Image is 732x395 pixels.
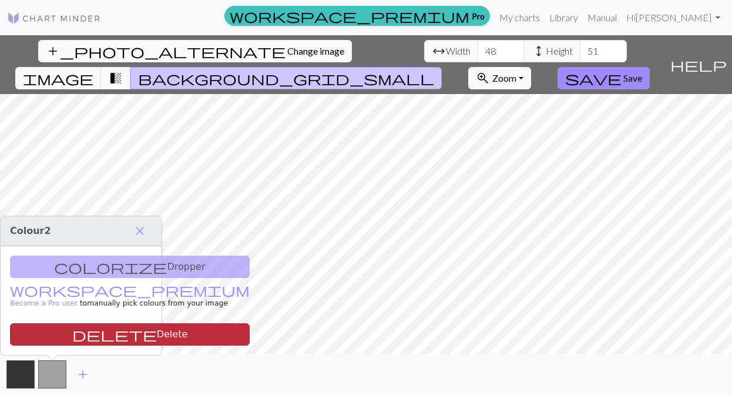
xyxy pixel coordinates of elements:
[138,70,434,86] span: background_grid_small
[468,67,531,89] button: Zoom
[10,287,250,307] a: Become a Pro user
[109,70,123,86] span: transition_fade
[558,67,650,89] button: Save
[68,363,98,386] button: Add color
[565,70,622,86] span: save
[10,287,250,307] small: to manually pick colours from your image
[583,6,622,29] a: Manual
[38,40,352,62] button: Change image
[287,45,344,56] span: Change image
[7,11,101,25] img: Logo
[76,366,90,383] span: add
[446,44,471,58] span: Width
[492,72,516,83] span: Zoom
[476,70,490,86] span: zoom_in
[432,43,446,59] span: arrow_range
[10,225,51,236] span: Colour 2
[10,323,250,346] button: Delete color
[545,6,583,29] a: Library
[623,72,642,83] span: Save
[23,70,93,86] span: image
[224,6,490,26] a: Pro
[665,35,732,94] button: Help
[495,6,545,29] a: My charts
[72,326,157,343] span: delete
[532,43,546,59] span: height
[670,56,727,73] span: help
[46,43,286,59] span: add_photo_alternate
[133,223,147,239] span: close
[10,282,250,298] span: workspace_premium
[622,6,725,29] a: Hi[PERSON_NAME]
[546,44,573,58] span: Height
[127,221,152,241] button: Close
[230,8,469,24] span: workspace_premium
